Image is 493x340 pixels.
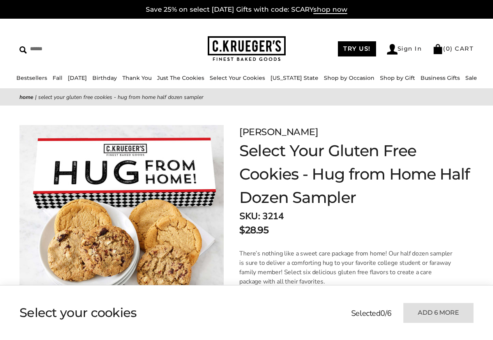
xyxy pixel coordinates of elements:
[35,93,37,101] span: |
[19,93,474,102] nav: breadcrumbs
[208,36,286,62] img: C.KRUEGER'S
[92,74,117,81] a: Birthday
[19,43,124,55] input: Search
[387,44,398,55] img: Account
[210,74,265,81] a: Select Your Cookies
[421,74,460,81] a: Business Gifts
[239,125,474,139] p: [PERSON_NAME]
[433,45,474,52] a: (0) CART
[19,46,27,54] img: Search
[53,74,62,81] a: Fall
[270,74,318,81] a: [US_STATE] State
[313,5,347,14] span: shop now
[380,74,415,81] a: Shop by Gift
[324,74,375,81] a: Shop by Occasion
[19,93,34,101] a: Home
[465,74,477,81] a: Sale
[351,308,392,319] p: Selected /
[68,74,87,81] a: [DATE]
[239,139,474,209] h1: Select Your Gluten Free Cookies - Hug from Home Half Dozen Sampler
[380,308,385,319] span: 0
[38,93,203,101] span: Select Your Gluten Free Cookies - Hug from Home Half Dozen Sampler
[239,223,269,237] p: $28.95
[387,44,422,55] a: Sign In
[146,5,347,14] a: Save 25% on select [DATE] Gifts with code: SCARYshop now
[262,210,283,222] span: 3214
[338,41,376,56] a: TRY US!
[239,210,260,222] strong: SKU:
[403,303,474,323] button: Add 6 more
[433,44,443,54] img: Bag
[19,125,224,329] img: Select Your Gluten Free Cookies - Hug from Home Half Dozen Sampler
[157,74,204,81] a: Just The Cookies
[446,45,451,52] span: 0
[122,74,152,81] a: Thank You
[387,308,392,319] span: 6
[239,249,452,286] p: There’s nothing like a sweet care package from home! Our half dozen sampler is sure to deliver a ...
[16,74,47,81] a: Bestsellers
